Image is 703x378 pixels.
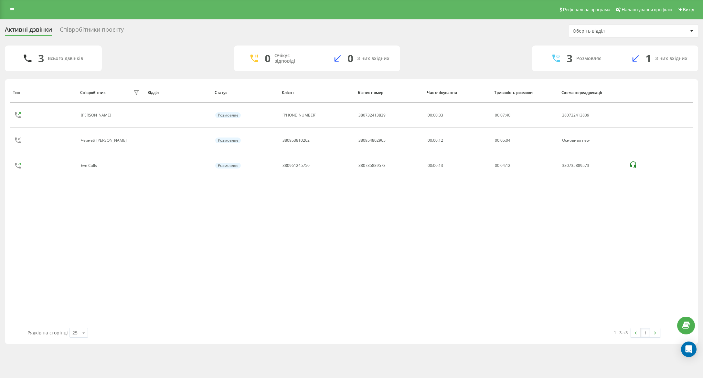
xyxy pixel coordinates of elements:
div: Розмовляє [215,163,241,169]
div: 0 [265,52,271,65]
div: : : [495,163,510,168]
div: 00:00:33 [428,113,488,117]
div: 380732413839 [358,113,386,117]
a: 1 [641,328,650,337]
div: 00:00:12 [428,138,488,143]
div: 1 - 3 з 3 [614,329,628,336]
div: Тип [13,90,74,95]
div: Схема переадресації [561,90,623,95]
div: Розмовляє [215,138,241,143]
div: 380953810262 [282,138,310,143]
span: 04 [506,138,510,143]
div: Черней [PERSON_NAME] [81,138,128,143]
div: Розмовляє [215,112,241,118]
div: 3 [38,52,44,65]
div: Статус [215,90,276,95]
div: Всього дзвінків [48,56,83,61]
div: Тривалість розмови [494,90,555,95]
div: Розмовляє [576,56,601,61]
div: 0 [347,52,353,65]
div: 380735889573 [358,163,386,168]
span: 40 [506,112,510,118]
span: Вихід [683,7,694,12]
div: : : [495,113,510,117]
span: Реферальна програма [563,7,611,12]
div: З них вхідних [357,56,389,61]
div: Eve Calls [81,163,99,168]
div: 380735889573 [562,163,622,168]
div: З них вхідних [655,56,687,61]
div: [PERSON_NAME] [81,113,113,117]
span: Рядків на сторінці [27,330,68,336]
span: 00 [495,138,499,143]
div: Час очікування [427,90,488,95]
div: [PHONE_NUMBER] [282,113,316,117]
div: 3 [567,52,572,65]
div: 380961245750 [282,163,310,168]
span: 00 [495,163,499,168]
span: 07 [500,112,505,118]
div: Клієнт [282,90,352,95]
div: 1 [645,52,651,65]
div: Бізнес номер [358,90,421,95]
div: 25 [72,330,78,336]
div: Open Intercom Messenger [681,342,697,357]
div: Відділ [147,90,208,95]
span: 00 [495,112,499,118]
div: Оберіть відділ [573,28,650,34]
div: Співробітник [80,90,106,95]
div: Основная new [562,138,622,143]
div: 380732413839 [562,113,622,117]
span: 05 [500,138,505,143]
div: : : [495,138,510,143]
span: 12 [506,163,510,168]
div: 380954802965 [358,138,386,143]
div: Співробітники проєкту [60,26,124,36]
span: Налаштування профілю [622,7,672,12]
div: Очікує відповіді [274,53,307,64]
span: 04 [500,163,505,168]
div: Активні дзвінки [5,26,52,36]
div: 00:00:13 [428,163,488,168]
